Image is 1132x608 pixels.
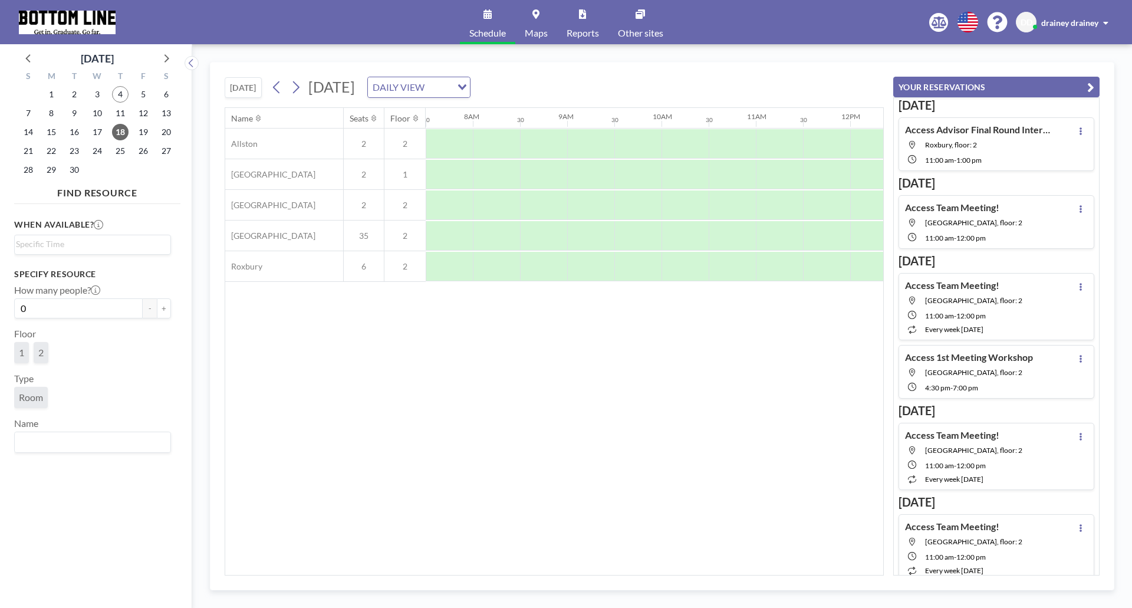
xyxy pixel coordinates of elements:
[135,143,152,159] span: Friday, September 26, 2025
[905,351,1033,363] h4: Access 1st Meeting Workshop
[925,311,954,320] span: 11:00 AM
[63,70,86,85] div: T
[953,383,978,392] span: 7:00 PM
[38,347,44,359] span: 2
[905,429,999,441] h4: Access Team Meeting!
[225,200,315,211] span: [GEOGRAPHIC_DATA]
[20,105,37,121] span: Sunday, September 7, 2025
[20,124,37,140] span: Sunday, September 14, 2025
[89,124,106,140] span: Wednesday, September 17, 2025
[925,383,950,392] span: 4:30 PM
[14,373,34,384] label: Type
[899,495,1094,510] h3: [DATE]
[905,202,999,213] h4: Access Team Meeting!
[905,521,999,533] h4: Access Team Meeting!
[954,553,956,561] span: -
[43,86,60,103] span: Monday, September 1, 2025
[954,461,956,470] span: -
[925,553,954,561] span: 11:00 AM
[428,80,450,95] input: Search for option
[706,116,713,124] div: 30
[14,328,36,340] label: Floor
[954,156,956,165] span: -
[925,537,1022,546] span: Mission Hill, floor: 2
[66,124,83,140] span: Tuesday, September 16, 2025
[925,140,977,149] span: Roxbury, floor: 2
[89,143,106,159] span: Wednesday, September 24, 2025
[618,28,663,38] span: Other sites
[384,200,426,211] span: 2
[225,77,262,98] button: [DATE]
[384,261,426,272] span: 2
[567,28,599,38] span: Reports
[905,280,999,291] h4: Access Team Meeting!
[344,169,384,180] span: 2
[43,162,60,178] span: Monday, September 29, 2025
[66,162,83,178] span: Tuesday, September 30, 2025
[231,113,253,124] div: Name
[108,70,131,85] div: T
[112,143,129,159] span: Thursday, September 25, 2025
[158,143,175,159] span: Saturday, September 27, 2025
[154,70,177,85] div: S
[43,105,60,121] span: Monday, September 8, 2025
[112,86,129,103] span: Thursday, September 4, 2025
[225,261,262,272] span: Roxbury
[20,162,37,178] span: Sunday, September 28, 2025
[344,261,384,272] span: 6
[893,77,1100,97] button: YOUR RESERVATIONS
[86,70,109,85] div: W
[43,143,60,159] span: Monday, September 22, 2025
[16,435,164,450] input: Search for option
[1041,18,1098,28] span: drainey drainey
[899,254,1094,268] h3: [DATE]
[225,139,258,149] span: Allston
[925,325,983,334] span: every week [DATE]
[225,231,315,241] span: [GEOGRAPHIC_DATA]
[469,28,506,38] span: Schedule
[925,461,954,470] span: 11:00 AM
[925,218,1022,227] span: Mission Hill, floor: 2
[344,139,384,149] span: 2
[158,86,175,103] span: Saturday, September 6, 2025
[112,105,129,121] span: Thursday, September 11, 2025
[14,418,38,429] label: Name
[899,403,1094,418] h3: [DATE]
[925,368,1022,377] span: Mission Hill, floor: 2
[20,143,37,159] span: Sunday, September 21, 2025
[954,311,956,320] span: -
[143,298,157,318] button: -
[225,169,315,180] span: [GEOGRAPHIC_DATA]
[956,311,986,320] span: 12:00 PM
[135,124,152,140] span: Friday, September 19, 2025
[14,269,171,280] h3: Specify resource
[158,124,175,140] span: Saturday, September 20, 2025
[390,113,410,124] div: Floor
[950,383,953,392] span: -
[40,70,63,85] div: M
[925,296,1022,305] span: Mission Hill, floor: 2
[16,238,164,251] input: Search for option
[558,112,574,121] div: 9AM
[905,124,1052,136] h4: Access Advisor Final Round Interviews
[66,143,83,159] span: Tuesday, September 23, 2025
[747,112,766,121] div: 11AM
[899,176,1094,190] h3: [DATE]
[131,70,154,85] div: F
[464,112,479,121] div: 8AM
[368,77,470,97] div: Search for option
[66,105,83,121] span: Tuesday, September 9, 2025
[344,231,384,241] span: 35
[66,86,83,103] span: Tuesday, September 2, 2025
[14,284,100,296] label: How many people?
[112,124,129,140] span: Thursday, September 18, 2025
[653,112,672,121] div: 10AM
[384,169,426,180] span: 1
[956,461,986,470] span: 12:00 PM
[19,347,24,359] span: 1
[925,156,954,165] span: 11:00 AM
[899,98,1094,113] h3: [DATE]
[925,475,983,484] span: every week [DATE]
[43,124,60,140] span: Monday, September 15, 2025
[81,50,114,67] div: [DATE]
